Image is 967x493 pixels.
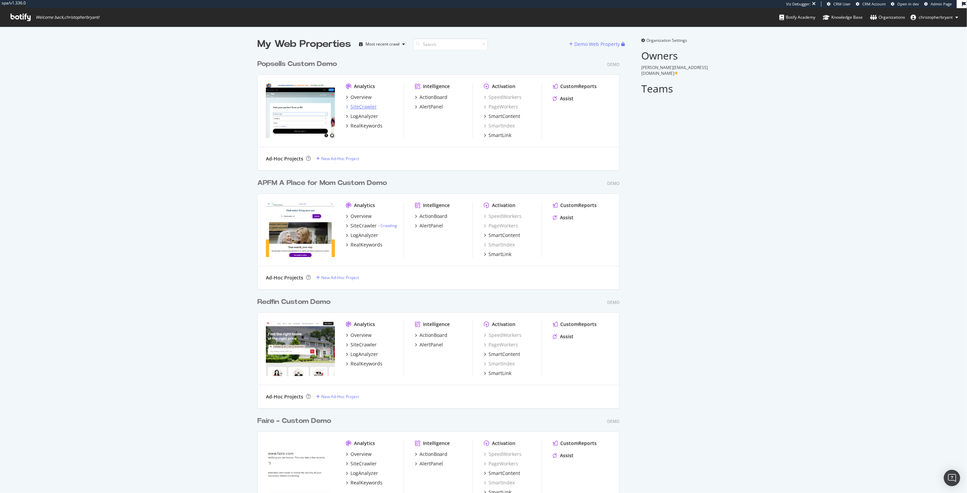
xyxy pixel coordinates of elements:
a: PageWorkers [484,341,518,348]
button: Most recent crawl [356,39,408,50]
a: SmartContent [484,470,520,477]
div: My Web Properties [257,37,351,51]
div: Botify Academy [779,14,815,21]
a: Organizations [870,8,905,27]
div: ActionBoard [420,213,447,220]
div: LogAnalyzer [351,232,378,239]
div: - [378,223,397,228]
img: a Place for Mom Custom Demo [266,202,335,257]
a: SpeedWorkers [484,332,522,339]
div: Intelligence [423,83,450,90]
div: Viz Debugger: [786,1,811,7]
div: ActionBoard [420,332,447,339]
div: Open Intercom Messenger [944,470,960,486]
div: Analytics [354,321,375,328]
div: Assist [560,95,574,102]
div: Analytics [354,83,375,90]
a: CustomReports [553,440,597,447]
a: LogAnalyzer [346,351,378,358]
a: RealKeywords [346,479,383,486]
a: New Ad-Hoc Project [316,394,359,400]
a: LogAnalyzer [346,232,378,239]
div: SmartContent [489,351,520,358]
img: Popsells Custom Demo [266,83,335,138]
div: PageWorkers [484,103,518,110]
div: SiteCrawler [351,222,377,229]
div: AlertPanel [420,222,443,229]
div: Assist [560,333,574,340]
div: Ad-Hoc Projects [266,155,303,162]
div: Analytics [354,440,375,447]
div: SmartIndex [484,479,515,486]
span: [PERSON_NAME][EMAIL_ADDRESS][DOMAIN_NAME] [641,65,708,76]
div: SpeedWorkers [484,451,522,458]
div: Knowledge Base [823,14,863,21]
span: Organization Settings [646,37,687,43]
div: Ad-Hoc Projects [266,393,303,400]
a: Demo Web Property [569,41,621,47]
button: Demo Web Property [569,39,621,50]
div: Organizations [870,14,905,21]
a: ActionBoard [415,451,447,458]
div: AlertPanel [420,341,443,348]
span: CRM Account [862,1,886,6]
a: LogAnalyzer [346,113,378,120]
a: SmartIndex [484,241,515,248]
div: Assist [560,214,574,221]
a: SpeedWorkers [484,94,522,101]
span: christopherbryant [919,14,953,20]
a: SmartContent [484,232,520,239]
a: APFM A Place for Mom Custom Demo [257,178,390,188]
a: CustomReports [553,202,597,209]
a: Assist [553,333,574,340]
div: SpeedWorkers [484,213,522,220]
a: PageWorkers [484,460,518,467]
a: PageWorkers [484,222,518,229]
a: ActionBoard [415,332,447,339]
div: Activation [492,202,515,209]
a: Overview [346,94,372,101]
div: Demo [607,419,620,424]
div: ActionBoard [420,94,447,101]
a: CRM Account [856,1,886,7]
a: CustomReports [553,321,597,328]
div: AlertPanel [420,103,443,110]
a: Faire - Custom Demo [257,416,334,426]
a: Popsells Custom Demo [257,59,340,69]
div: SmartContent [489,113,520,120]
div: Overview [351,451,372,458]
a: AlertPanel [415,460,443,467]
div: New Ad-Hoc Project [321,394,359,400]
div: CustomReports [560,202,597,209]
span: Admin Page [931,1,952,6]
div: Ad-Hoc Projects [266,274,303,281]
div: Overview [351,332,372,339]
a: SmartLink [484,370,511,377]
div: CustomReports [560,83,597,90]
a: Open in dev [891,1,919,7]
div: Activation [492,321,515,328]
div: CustomReports [560,440,597,447]
a: AlertPanel [415,103,443,110]
a: Crawling [380,223,397,228]
div: SiteCrawler [351,103,377,110]
div: Intelligence [423,321,450,328]
div: Demo [607,62,620,67]
div: RealKeywords [351,479,383,486]
div: Assist [560,452,574,459]
span: Welcome back, christopherbryant ! [36,15,99,20]
div: SmartLink [489,370,511,377]
div: LogAnalyzer [351,470,378,477]
div: SiteCrawler [351,341,377,348]
div: RealKeywords [351,360,383,367]
div: New Ad-Hoc Project [321,156,359,161]
a: Assist [553,95,574,102]
a: SmartLink [484,251,511,258]
a: LogAnalyzer [346,470,378,477]
a: Knowledge Base [823,8,863,27]
h2: Owners [641,50,710,61]
div: SiteCrawler [351,460,377,467]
